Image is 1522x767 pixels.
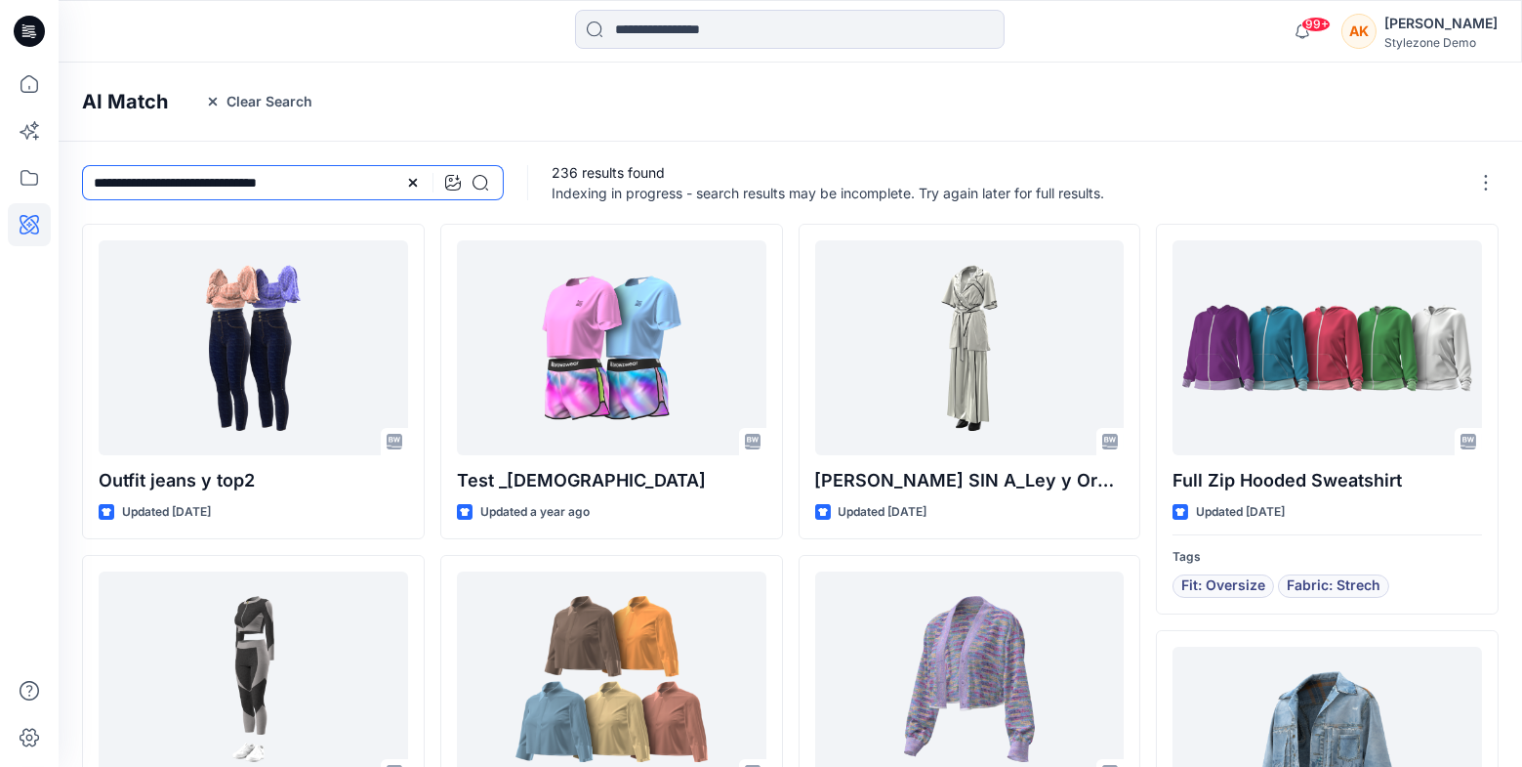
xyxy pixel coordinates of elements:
[815,467,1125,494] p: [PERSON_NAME] SIN A_Ley y Orden
[457,240,766,455] a: Test _Ladies
[1172,547,1482,568] p: Tags
[457,467,766,494] p: Test _[DEMOGRAPHIC_DATA]
[192,86,325,117] button: Clear Search
[1384,35,1498,50] div: Stylezone Demo
[1287,575,1380,598] span: Fabric: Strech
[82,90,168,113] h4: AI Match
[480,502,590,523] p: Updated a year ago
[99,240,408,455] a: Outfit jeans y top2
[552,183,1104,203] p: Indexing in progress - search results may be incomplete. Try again later for full results.
[552,162,1104,183] p: 236 results found
[99,467,408,494] p: Outfit jeans y top2
[1341,14,1377,49] div: AK
[1172,240,1482,455] a: Full Zip Hooded Sweatshirt
[1384,12,1498,35] div: [PERSON_NAME]
[1301,17,1331,32] span: 99+
[122,502,211,523] p: Updated [DATE]
[839,502,927,523] p: Updated [DATE]
[1172,467,1482,494] p: Full Zip Hooded Sweatshirt
[1181,575,1265,598] span: Fit: Oversize
[815,240,1125,455] a: JACOBO SIN A_Ley y Orden
[1196,502,1285,523] p: Updated [DATE]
